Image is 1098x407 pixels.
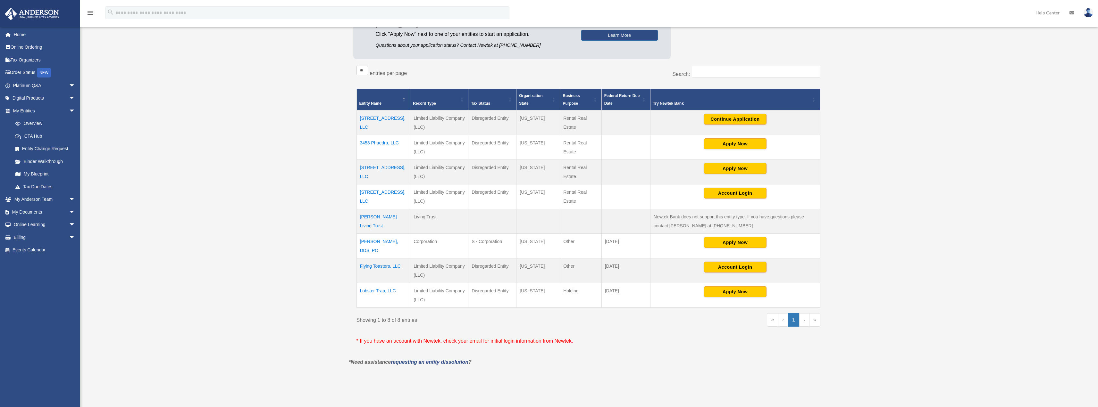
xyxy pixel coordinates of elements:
a: Binder Walkthrough [9,155,82,168]
button: Continue Application [704,114,767,125]
th: Organization State: Activate to sort [516,89,560,110]
td: Limited Liability Company (LLC) [410,135,468,160]
em: *Need assistance ? [349,359,472,365]
a: Overview [9,117,79,130]
p: * If you have an account with Newtek, check your email for initial login information from Newtek. [356,337,820,346]
td: [US_STATE] [516,184,560,209]
td: Disregarded Entity [468,258,516,283]
td: Disregarded Entity [468,160,516,184]
a: menu [87,11,94,17]
td: Disregarded Entity [468,135,516,160]
td: [PERSON_NAME] Living Trust [356,209,410,234]
td: [US_STATE] [516,258,560,283]
td: Limited Liability Company (LLC) [410,283,468,308]
a: CTA Hub [9,130,82,142]
th: Tax Status: Activate to sort [468,89,516,110]
span: Entity Name [359,101,381,106]
a: Tax Organizers [4,53,85,66]
div: Try Newtek Bank [653,100,810,107]
a: First [767,313,778,327]
a: Home [4,28,85,41]
a: Online Learningarrow_drop_down [4,218,85,231]
td: Lobster Trap, LLC [356,283,410,308]
a: requesting an entity dissolution [391,359,468,365]
span: arrow_drop_down [69,206,82,219]
td: Rental Real Estate [560,135,601,160]
td: Limited Liability Company (LLC) [410,184,468,209]
a: Online Ordering [4,41,85,54]
span: arrow_drop_down [69,218,82,232]
td: [US_STATE] [516,110,560,135]
th: Try Newtek Bank : Activate to sort [650,89,820,110]
img: User Pic [1084,8,1093,17]
a: Last [809,313,820,327]
p: Questions about your application status? Contact Newtek at [PHONE_NUMBER] [376,41,572,49]
td: Newtek Bank does not support this entity type. If you have questions please contact [PERSON_NAME]... [650,209,820,234]
td: Rental Real Estate [560,184,601,209]
td: [DATE] [601,283,650,308]
th: Entity Name: Activate to invert sorting [356,89,410,110]
p: Click "Apply Now" next to one of your entities to start an application. [376,30,572,39]
span: Federal Return Due Date [604,94,640,106]
td: Limited Liability Company (LLC) [410,160,468,184]
a: Order StatusNEW [4,66,85,79]
button: Apply Now [704,163,767,174]
td: [US_STATE] [516,234,560,258]
span: Tax Status [471,101,490,106]
td: [US_STATE] [516,135,560,160]
button: Apply Now [704,237,767,248]
td: Limited Liability Company (LLC) [410,258,468,283]
td: Disregarded Entity [468,110,516,135]
span: arrow_drop_down [69,231,82,244]
a: Digital Productsarrow_drop_down [4,92,85,105]
td: [PERSON_NAME], DDS, PC [356,234,410,258]
td: 3453 Phaedra, LLC [356,135,410,160]
td: Corporation [410,234,468,258]
td: Limited Liability Company (LLC) [410,110,468,135]
a: My Documentsarrow_drop_down [4,206,85,218]
td: [US_STATE] [516,283,560,308]
td: Living Trust [410,209,468,234]
td: [DATE] [601,258,650,283]
td: [DATE] [601,234,650,258]
label: entries per page [370,70,407,76]
td: Other [560,234,601,258]
div: Showing 1 to 8 of 8 entries [356,313,584,325]
td: Rental Real Estate [560,110,601,135]
th: Business Purpose: Activate to sort [560,89,601,110]
a: Next [799,313,809,327]
span: Record Type [413,101,436,106]
a: Previous [778,313,788,327]
th: Federal Return Due Date: Activate to sort [601,89,650,110]
span: arrow_drop_down [69,79,82,92]
td: Rental Real Estate [560,160,601,184]
a: My Anderson Teamarrow_drop_down [4,193,85,206]
a: Events Calendar [4,244,85,256]
a: Learn More [581,30,658,41]
span: arrow_drop_down [69,92,82,105]
button: Apply Now [704,286,767,297]
a: Platinum Q&Aarrow_drop_down [4,79,85,92]
a: My Blueprint [9,168,82,181]
a: Entity Change Request [9,142,82,155]
td: [STREET_ADDRESS], LLC [356,184,410,209]
a: Billingarrow_drop_down [4,231,85,244]
button: Account Login [704,188,767,199]
td: Flying Toasters, LLC [356,258,410,283]
a: Account Login [704,190,767,195]
div: NEW [37,68,51,77]
i: search [107,9,114,16]
span: arrow_drop_down [69,104,82,118]
td: Disregarded Entity [468,184,516,209]
a: 1 [788,313,799,327]
span: arrow_drop_down [69,193,82,206]
td: Holding [560,283,601,308]
span: Organization State [519,94,542,106]
button: Account Login [704,262,767,273]
td: Disregarded Entity [468,283,516,308]
td: S - Corporation [468,234,516,258]
label: Search: [672,71,690,77]
i: menu [87,9,94,17]
td: [STREET_ADDRESS], LLC [356,160,410,184]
